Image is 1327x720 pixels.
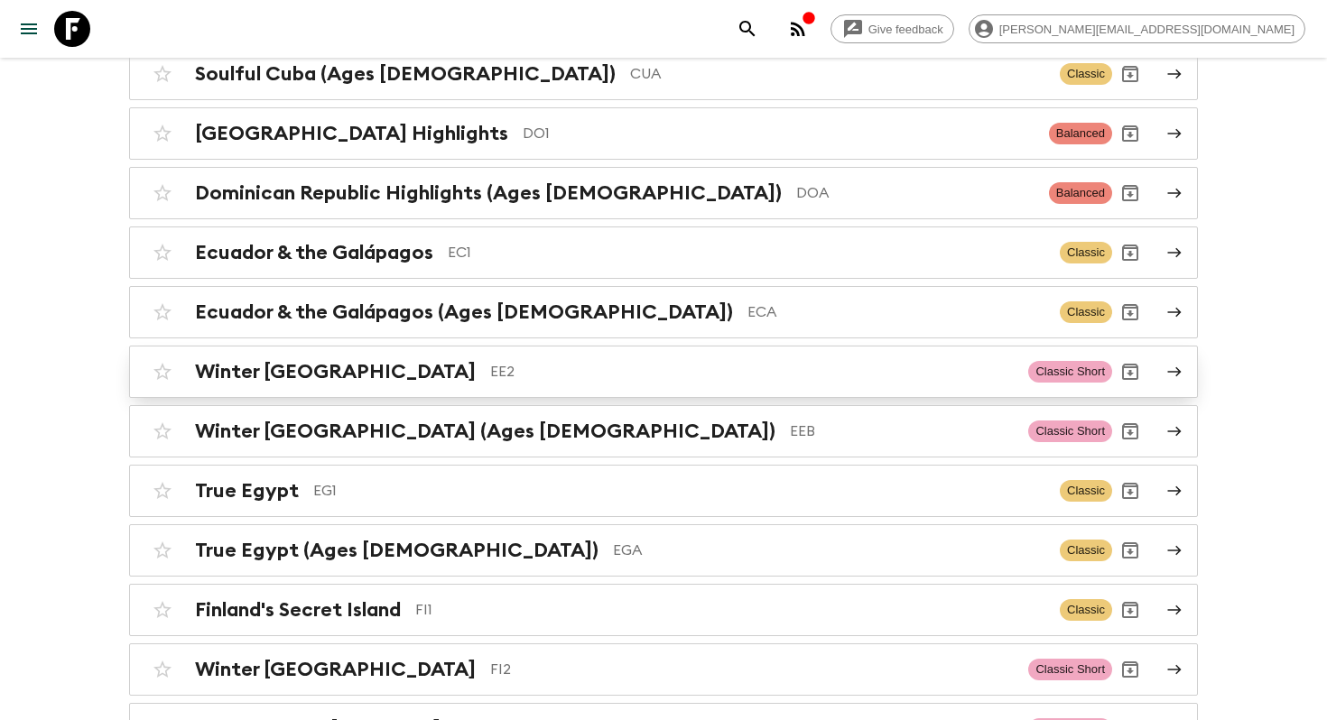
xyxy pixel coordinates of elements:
a: Ecuador & the Galápagos (Ages [DEMOGRAPHIC_DATA])ECAClassicArchive [129,286,1198,338]
button: Archive [1112,354,1148,390]
button: Archive [1112,115,1148,152]
p: FI2 [490,659,1014,680]
h2: Finland's Secret Island [195,598,401,622]
span: Balanced [1049,182,1112,204]
h2: Soulful Cuba (Ages [DEMOGRAPHIC_DATA]) [195,62,616,86]
a: True EgyptEG1ClassicArchive [129,465,1198,517]
button: Archive [1112,592,1148,628]
a: True Egypt (Ages [DEMOGRAPHIC_DATA])EGAClassicArchive [129,524,1198,577]
a: Finland's Secret IslandFI1ClassicArchive [129,584,1198,636]
button: Archive [1112,175,1148,211]
a: Ecuador & the GalápagosEC1ClassicArchive [129,226,1198,279]
h2: Ecuador & the Galápagos [195,241,433,264]
p: EC1 [448,242,1045,263]
span: Classic [1060,63,1112,85]
span: Classic [1060,242,1112,263]
a: Winter [GEOGRAPHIC_DATA] (Ages [DEMOGRAPHIC_DATA])EEBClassic ShortArchive [129,405,1198,457]
p: DO1 [523,123,1035,144]
p: DOA [796,182,1035,204]
h2: True Egypt [195,479,299,503]
h2: True Egypt (Ages [DEMOGRAPHIC_DATA]) [195,539,599,562]
span: Classic Short [1028,420,1112,442]
p: EEB [790,420,1014,442]
button: Archive [1112,651,1148,688]
h2: Ecuador & the Galápagos (Ages [DEMOGRAPHIC_DATA]) [195,300,733,324]
a: Dominican Republic Highlights (Ages [DEMOGRAPHIC_DATA])DOABalancedArchive [129,167,1198,219]
span: Classic Short [1028,659,1112,680]
button: Archive [1112,413,1148,449]
p: EE2 [490,361,1014,383]
span: Classic [1060,599,1112,621]
span: Classic [1060,301,1112,323]
button: Archive [1112,56,1148,92]
a: Give feedback [831,14,954,43]
p: EG1 [313,480,1045,502]
span: Classic [1060,480,1112,502]
span: Classic Short [1028,361,1112,383]
h2: Winter [GEOGRAPHIC_DATA] [195,658,476,681]
a: [GEOGRAPHIC_DATA] HighlightsDO1BalancedArchive [129,107,1198,160]
button: search adventures [729,11,766,47]
h2: Dominican Republic Highlights (Ages [DEMOGRAPHIC_DATA]) [195,181,782,205]
h2: [GEOGRAPHIC_DATA] Highlights [195,122,508,145]
p: FI1 [415,599,1045,621]
a: Winter [GEOGRAPHIC_DATA]FI2Classic ShortArchive [129,643,1198,696]
button: Archive [1112,532,1148,568]
span: [PERSON_NAME][EMAIL_ADDRESS][DOMAIN_NAME] [989,23,1304,36]
h2: Winter [GEOGRAPHIC_DATA] (Ages [DEMOGRAPHIC_DATA]) [195,420,775,443]
h2: Winter [GEOGRAPHIC_DATA] [195,360,476,383]
button: Archive [1112,294,1148,330]
button: Archive [1112,473,1148,509]
button: Archive [1112,235,1148,271]
a: Winter [GEOGRAPHIC_DATA]EE2Classic ShortArchive [129,346,1198,398]
span: Balanced [1049,123,1112,144]
p: EGA [613,540,1045,561]
span: Classic [1060,540,1112,561]
div: [PERSON_NAME][EMAIL_ADDRESS][DOMAIN_NAME] [969,14,1305,43]
p: CUA [630,63,1045,85]
span: Give feedback [858,23,953,36]
p: ECA [747,301,1045,323]
a: Soulful Cuba (Ages [DEMOGRAPHIC_DATA])CUAClassicArchive [129,48,1198,100]
button: menu [11,11,47,47]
